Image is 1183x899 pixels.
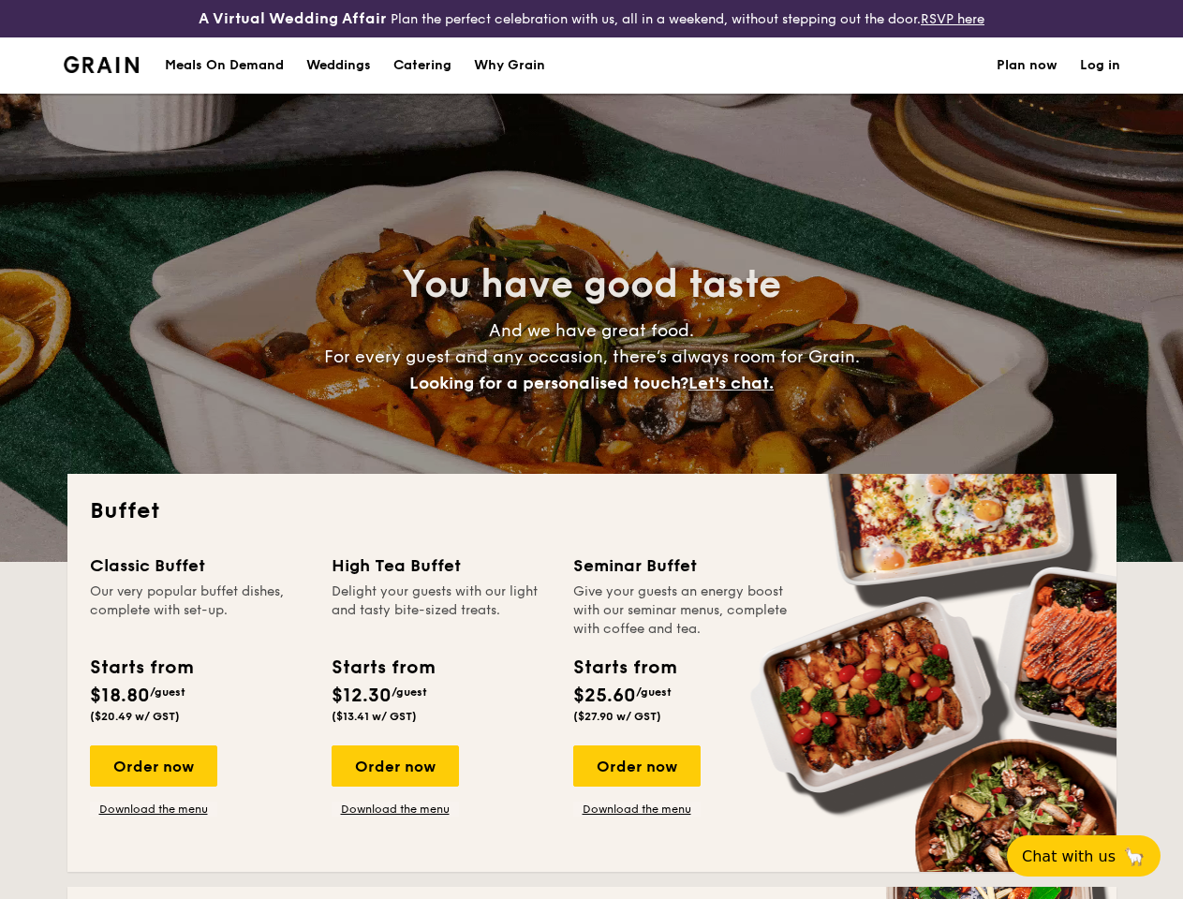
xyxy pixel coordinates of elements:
div: Why Grain [474,37,545,94]
div: Order now [90,745,217,787]
a: Log in [1080,37,1120,94]
a: Download the menu [332,802,459,817]
a: RSVP here [921,11,984,27]
div: Our very popular buffet dishes, complete with set-up. [90,582,309,639]
div: Meals On Demand [165,37,284,94]
h1: Catering [393,37,451,94]
span: 🦙 [1123,846,1146,867]
span: /guest [392,685,427,699]
span: $25.60 [573,685,636,707]
span: ($20.49 w/ GST) [90,710,180,723]
div: Order now [332,745,459,787]
div: Delight your guests with our light and tasty bite-sized treats. [332,582,551,639]
span: Let's chat. [688,373,774,393]
span: /guest [636,685,672,699]
span: You have good taste [402,262,781,307]
span: And we have great food. For every guest and any occasion, there’s always room for Grain. [324,320,860,393]
span: $18.80 [90,685,150,707]
span: Looking for a personalised touch? [409,373,688,393]
h4: A Virtual Wedding Affair [199,7,387,30]
a: Logotype [64,56,140,73]
div: Give your guests an energy boost with our seminar menus, complete with coffee and tea. [573,582,792,639]
a: Plan now [997,37,1057,94]
img: Grain [64,56,140,73]
button: Chat with us🦙 [1007,835,1161,877]
span: Chat with us [1022,847,1116,865]
span: $12.30 [332,685,392,707]
span: ($27.90 w/ GST) [573,710,661,723]
h2: Buffet [90,496,1094,526]
span: ($13.41 w/ GST) [332,710,417,723]
div: Plan the perfect celebration with us, all in a weekend, without stepping out the door. [198,7,986,30]
a: Download the menu [573,802,701,817]
div: Seminar Buffet [573,553,792,579]
div: Weddings [306,37,371,94]
a: Download the menu [90,802,217,817]
a: Weddings [295,37,382,94]
a: Catering [382,37,463,94]
div: Starts from [573,654,675,682]
a: Meals On Demand [154,37,295,94]
div: Classic Buffet [90,553,309,579]
div: High Tea Buffet [332,553,551,579]
div: Starts from [90,654,192,682]
a: Why Grain [463,37,556,94]
div: Starts from [332,654,434,682]
span: /guest [150,685,185,699]
div: Order now [573,745,701,787]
